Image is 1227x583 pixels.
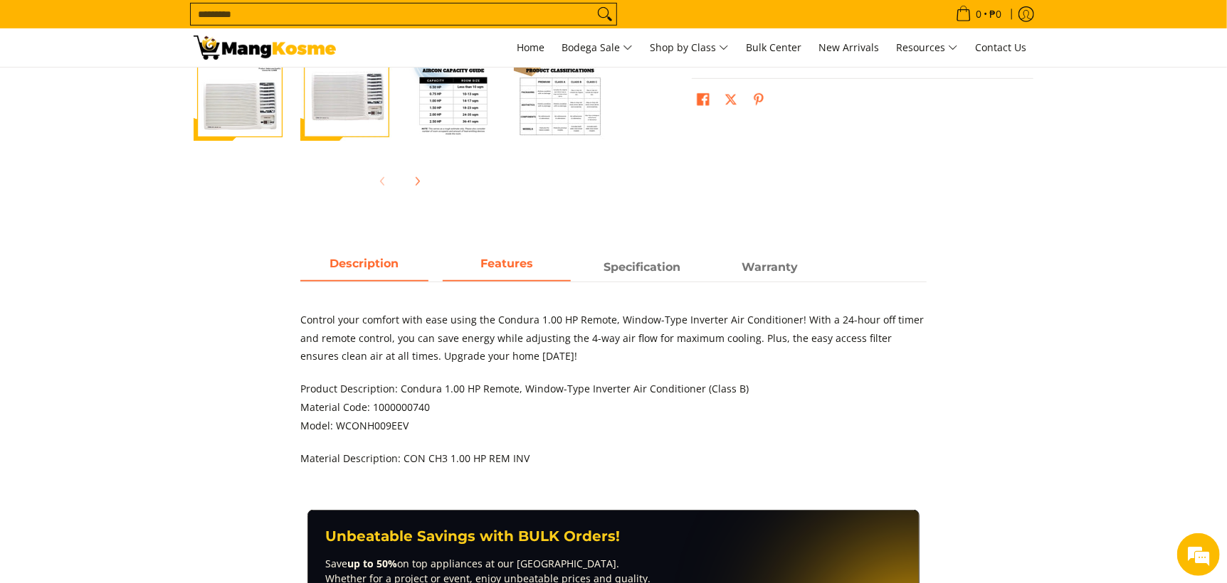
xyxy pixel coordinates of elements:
a: Bodega Sale [554,28,640,67]
strong: Specification [604,260,680,274]
span: Home [517,41,544,54]
span: 0 [974,9,984,19]
span: Contact Us [975,41,1026,54]
a: New Arrivals [811,28,886,67]
div: Description [300,282,927,482]
a: Home [510,28,552,67]
a: Bulk Center [739,28,809,67]
strong: up to 50% [347,557,397,570]
a: Description 3 [706,255,834,282]
span: Description [300,255,428,280]
a: Shop by Class [643,28,736,67]
textarea: Type your message and hit 'Enter' [7,388,271,438]
a: Contact Us [968,28,1033,67]
a: Description 1 [443,255,571,282]
img: condura-1hp-inverter-type-remote-aircon-full-view-mang-kosme [300,48,393,141]
span: ₱0 [987,9,1004,19]
span: Material Description: CON CH3 1.00 HP REM INV [300,451,530,465]
a: Share on Facebook [693,90,713,114]
span: Material Code: 1000000740 [300,400,430,414]
span: Shop by Class [650,39,729,57]
img: Condura 1.00 HP Remote Window-Type Inverter Air Conditioner (Class B)-3 [407,48,500,141]
span: Bodega Sale [562,39,633,57]
span: Model: WCONH009EEV [300,419,409,432]
img: Condura 1HP Window-Type Remote Inverter Aircon l Mang Kosme [194,36,336,60]
strong: Warranty [742,260,799,274]
img: Condura 1.00 HP Remote Window-Type Inverter Air Conditioner (Class B)-4 [514,48,606,141]
h3: Unbeatable Savings with BULK Orders! [325,528,902,545]
img: Condura 1.00 HP Remote Window-Type Inverter Air Conditioner (Class B)-1 [194,48,286,141]
a: Description 2 [578,255,706,282]
div: Minimize live chat window [233,7,268,41]
button: Search [594,4,616,25]
a: Pin on Pinterest [749,90,769,114]
span: We're online! [83,179,196,323]
nav: Main Menu [350,28,1033,67]
div: Chat with us now [74,80,239,98]
a: Post on X [721,90,741,114]
button: Next [401,166,433,197]
span: • [952,6,1006,22]
strong: Features [480,257,533,270]
span: Control your comfort with ease using the Condura 1.00 HP Remote, Window-Type Inverter Air Conditi... [300,313,924,363]
span: New Arrivals [818,41,879,54]
a: Resources [889,28,965,67]
span: Bulk Center [746,41,801,54]
span: Resources [896,39,958,57]
a: Description [300,255,428,282]
span: Product Description: Condura 1.00 HP Remote, Window-Type Inverter Air Conditioner (Class B) [300,382,749,395]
